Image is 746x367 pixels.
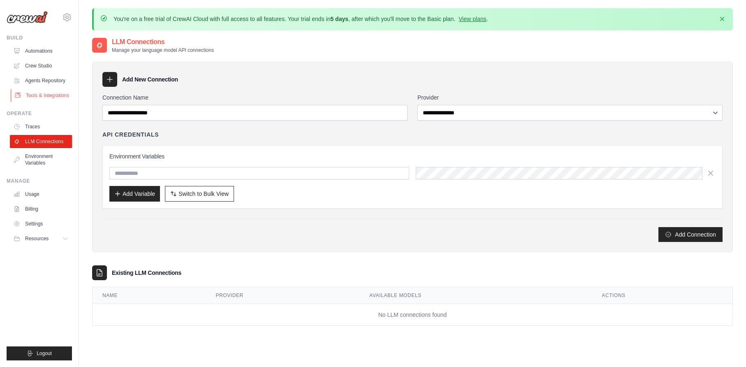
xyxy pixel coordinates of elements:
div: Operate [7,110,72,117]
button: Add Connection [658,227,723,242]
span: Logout [37,350,52,357]
button: Switch to Bulk View [165,186,234,202]
h3: Add New Connection [122,75,178,84]
a: Tools & Integrations [11,89,73,102]
a: Crew Studio [10,59,72,72]
h3: Environment Variables [109,152,716,160]
button: Add Variable [109,186,160,202]
div: Build [7,35,72,41]
span: Resources [25,235,49,242]
th: Name [93,287,206,304]
th: Available Models [359,287,592,304]
a: Billing [10,202,72,216]
button: Resources [10,232,72,245]
a: Settings [10,217,72,230]
a: Environment Variables [10,150,72,170]
a: View plans [459,16,486,22]
h2: LLM Connections [112,37,214,47]
td: No LLM connections found [93,304,732,326]
a: Usage [10,188,72,201]
a: Traces [10,120,72,133]
th: Provider [206,287,359,304]
button: Logout [7,346,72,360]
img: Logo [7,11,48,23]
a: Automations [10,44,72,58]
p: You're on a free trial of CrewAI Cloud with full access to all features. Your trial ends in , aft... [114,15,488,23]
p: Manage your language model API connections [112,47,214,53]
h3: Existing LLM Connections [112,269,181,277]
h4: API Credentials [102,130,159,139]
label: Provider [417,93,723,102]
span: Switch to Bulk View [178,190,229,198]
a: Agents Repository [10,74,72,87]
label: Connection Name [102,93,408,102]
a: LLM Connections [10,135,72,148]
th: Actions [592,287,732,304]
div: Manage [7,178,72,184]
strong: 5 days [330,16,348,22]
